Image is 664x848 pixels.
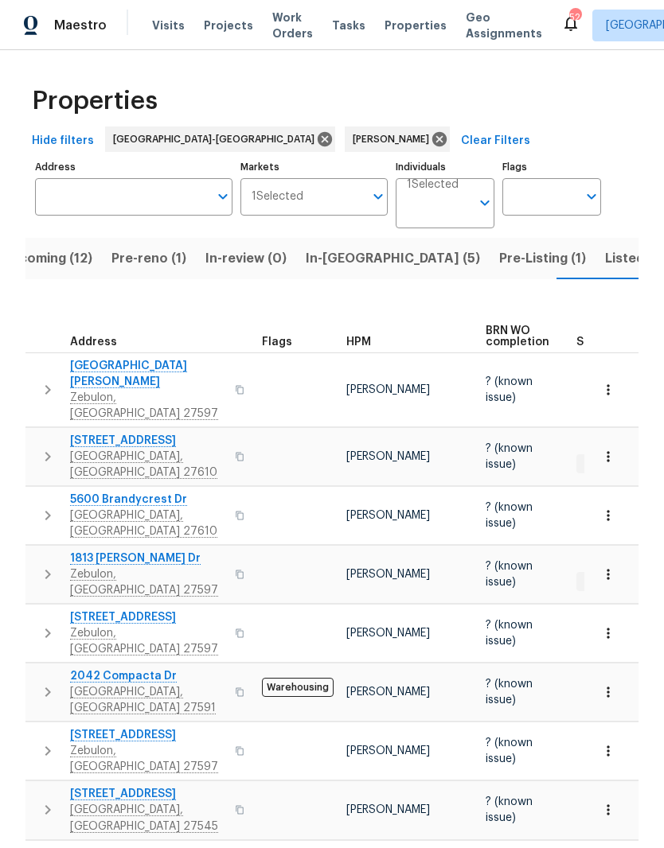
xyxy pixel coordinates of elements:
[70,336,117,348] span: Address
[332,20,365,31] span: Tasks
[262,678,334,697] span: Warehousing
[306,247,480,270] span: In-[GEOGRAPHIC_DATA] (5)
[25,126,100,156] button: Hide filters
[486,679,533,706] span: ? (known issue)
[499,247,586,270] span: Pre-Listing (1)
[396,162,494,172] label: Individuals
[111,247,186,270] span: Pre-reno (1)
[407,178,459,192] span: 1 Selected
[204,18,253,33] span: Projects
[346,336,371,348] span: HPM
[486,737,533,764] span: ? (known issue)
[569,10,580,25] div: 52
[346,569,430,580] span: [PERSON_NAME]
[486,376,533,403] span: ? (known issue)
[205,247,287,270] span: In-review (0)
[345,126,450,152] div: [PERSON_NAME]
[262,336,292,348] span: Flags
[466,10,542,41] span: Geo Assignments
[240,162,389,172] label: Markets
[113,131,321,147] span: [GEOGRAPHIC_DATA]-[GEOGRAPHIC_DATA]
[105,126,335,152] div: [GEOGRAPHIC_DATA]-[GEOGRAPHIC_DATA]
[346,804,430,815] span: [PERSON_NAME]
[486,620,533,647] span: ? (known issue)
[32,131,94,151] span: Hide filters
[346,745,430,757] span: [PERSON_NAME]
[346,451,430,462] span: [PERSON_NAME]
[486,325,549,348] span: BRN WO completion
[461,131,530,151] span: Clear Filters
[486,443,533,470] span: ? (known issue)
[346,628,430,639] span: [PERSON_NAME]
[576,336,628,348] span: Summary
[2,247,92,270] span: Upcoming (12)
[346,510,430,521] span: [PERSON_NAME]
[32,93,158,109] span: Properties
[367,185,389,208] button: Open
[486,561,533,588] span: ? (known issue)
[152,18,185,33] span: Visits
[486,796,533,823] span: ? (known issue)
[35,162,232,172] label: Address
[486,502,533,529] span: ? (known issue)
[54,18,107,33] span: Maestro
[474,192,496,214] button: Open
[455,126,537,156] button: Clear Filters
[346,384,430,395] span: [PERSON_NAME]
[353,131,436,147] span: [PERSON_NAME]
[502,162,601,172] label: Flags
[346,687,430,698] span: [PERSON_NAME]
[580,185,603,208] button: Open
[212,185,234,208] button: Open
[252,190,303,204] span: 1 Selected
[272,10,313,41] span: Work Orders
[385,18,447,33] span: Properties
